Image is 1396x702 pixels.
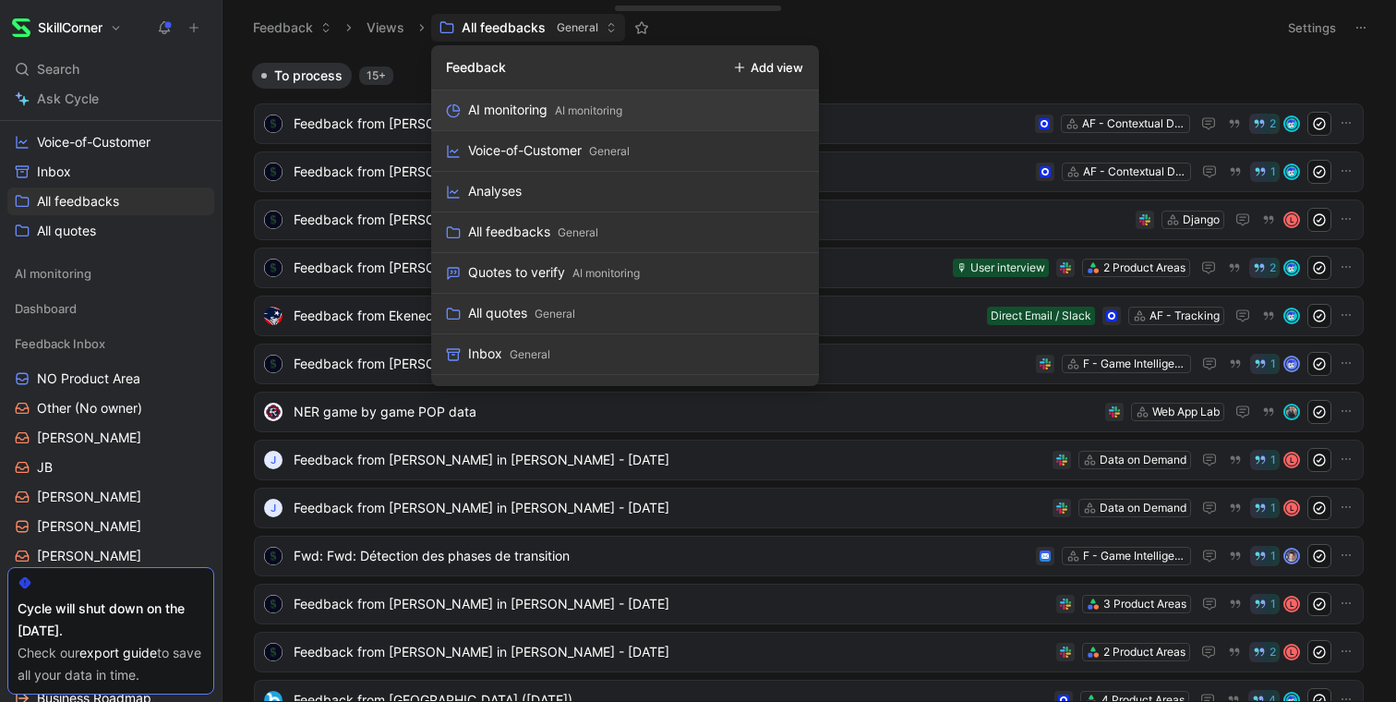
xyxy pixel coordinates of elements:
[431,375,819,416] a: JBFeedback Inbox
[535,305,575,323] div: General
[468,221,550,243] div: All feedbacks
[468,343,502,365] div: Inbox
[431,131,819,172] a: Voice-of-CustomerGeneral
[468,99,548,121] div: AI monitoring
[558,224,598,242] div: General
[468,180,522,202] div: Analyses
[431,212,819,253] a: All feedbacksGeneral
[468,302,527,324] div: All quotes
[510,345,550,364] div: General
[726,54,812,80] button: Add view
[446,56,506,79] div: Feedback
[431,172,819,212] a: Analyses
[468,383,484,405] div: JB
[572,264,640,283] div: AI monitoring
[589,142,630,161] div: General
[431,91,819,131] a: AI monitoringAI monitoring
[491,386,573,405] div: Feedback Inbox
[555,102,622,120] div: AI monitoring
[431,253,819,294] a: Quotes to verifyAI monitoring
[431,294,819,334] a: All quotesGeneral
[431,334,819,375] a: InboxGeneral
[468,261,565,284] div: Quotes to verify
[468,139,582,162] div: Voice-of-Customer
